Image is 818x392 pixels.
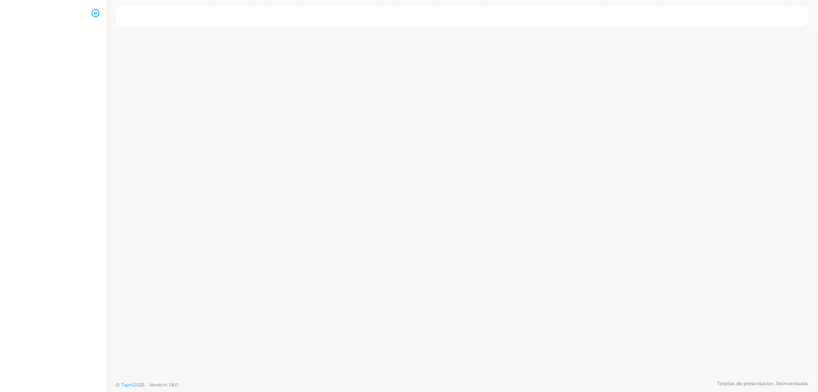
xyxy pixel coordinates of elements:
font: 2025 [133,382,144,388]
font: © [116,382,120,388]
font: Tarjetas de presentación. Reinventadas. [717,380,809,386]
font: Versión: 1.8.0 [149,382,179,388]
a: Tapni [121,382,134,388]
